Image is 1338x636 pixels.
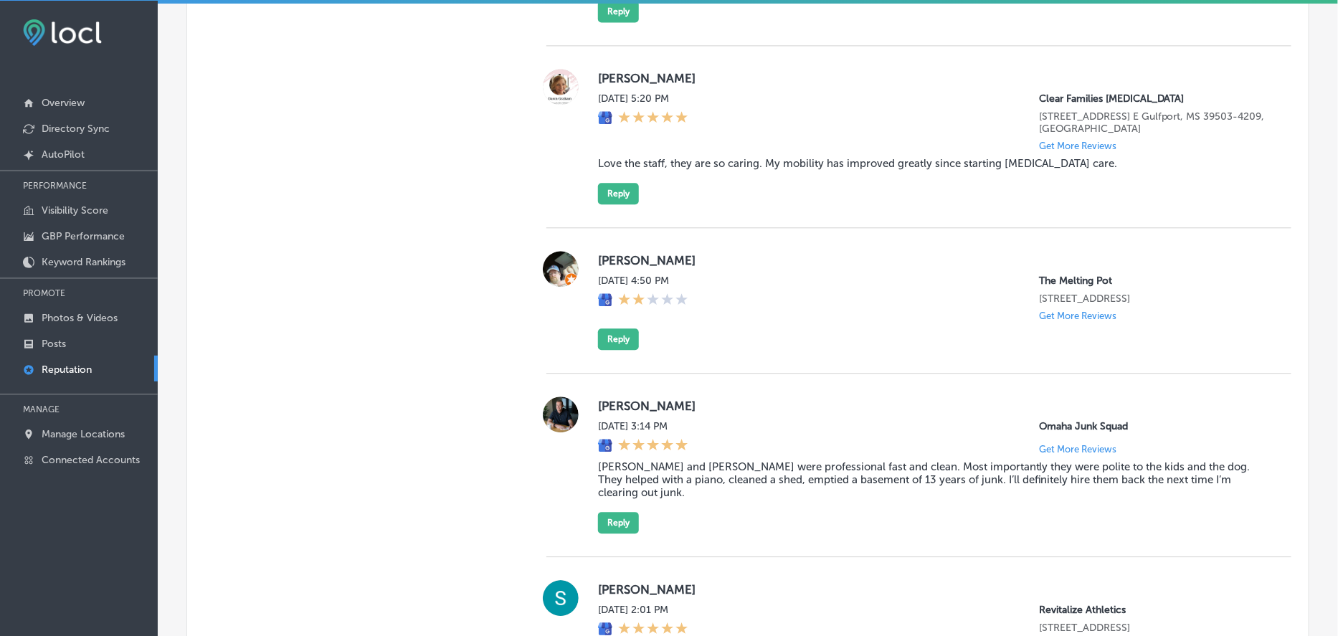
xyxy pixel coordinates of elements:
p: Connected Accounts [42,454,140,466]
div: 5 Stars [618,438,688,454]
p: Revitalize Athletics [1039,604,1268,616]
p: Get More Reviews [1039,141,1116,151]
p: Posts [42,338,66,350]
button: Reply [598,512,639,533]
label: [PERSON_NAME] [598,71,1268,85]
p: 2230 Town Center Ave Ste 101 [1039,293,1268,305]
button: Reply [598,328,639,350]
p: Keyword Rankings [42,256,125,268]
blockquote: Love the staff, they are so caring. My mobility has improved greatly since starting [MEDICAL_DATA... [598,157,1268,170]
p: 15007 Creosote Road Ste. E [1039,110,1268,135]
p: The Melting Pot [1039,275,1268,287]
p: Get More Reviews [1039,444,1116,455]
label: [PERSON_NAME] [598,582,1268,597]
button: Reply [598,1,639,22]
p: GBP Performance [42,230,125,242]
p: Directory Sync [42,123,110,135]
label: [DATE] 2:01 PM [598,604,688,616]
img: fda3e92497d09a02dc62c9cd864e3231.png [23,19,102,46]
p: AutoPilot [42,148,85,161]
p: Omaha Junk Squad [1039,420,1268,432]
div: 5 Stars [618,110,688,126]
label: [PERSON_NAME] [598,399,1268,413]
p: Photos & Videos [42,312,118,324]
p: Manage Locations [42,428,125,440]
p: Overview [42,97,85,109]
p: Reputation [42,364,92,376]
p: Get More Reviews [1039,310,1116,321]
label: [DATE] 5:20 PM [598,92,688,105]
p: 1545 Quail Street #5 [1039,622,1268,634]
div: 2 Stars [618,293,688,308]
blockquote: [PERSON_NAME] and [PERSON_NAME] were professional fast and clean. Most importantly they were poli... [598,460,1268,499]
button: Reply [598,183,639,204]
p: Clear Families Chiropractic [1039,92,1268,105]
label: [DATE] 3:14 PM [598,420,688,432]
label: [PERSON_NAME] [598,253,1268,267]
label: [DATE] 4:50 PM [598,275,688,287]
p: Visibility Score [42,204,108,217]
